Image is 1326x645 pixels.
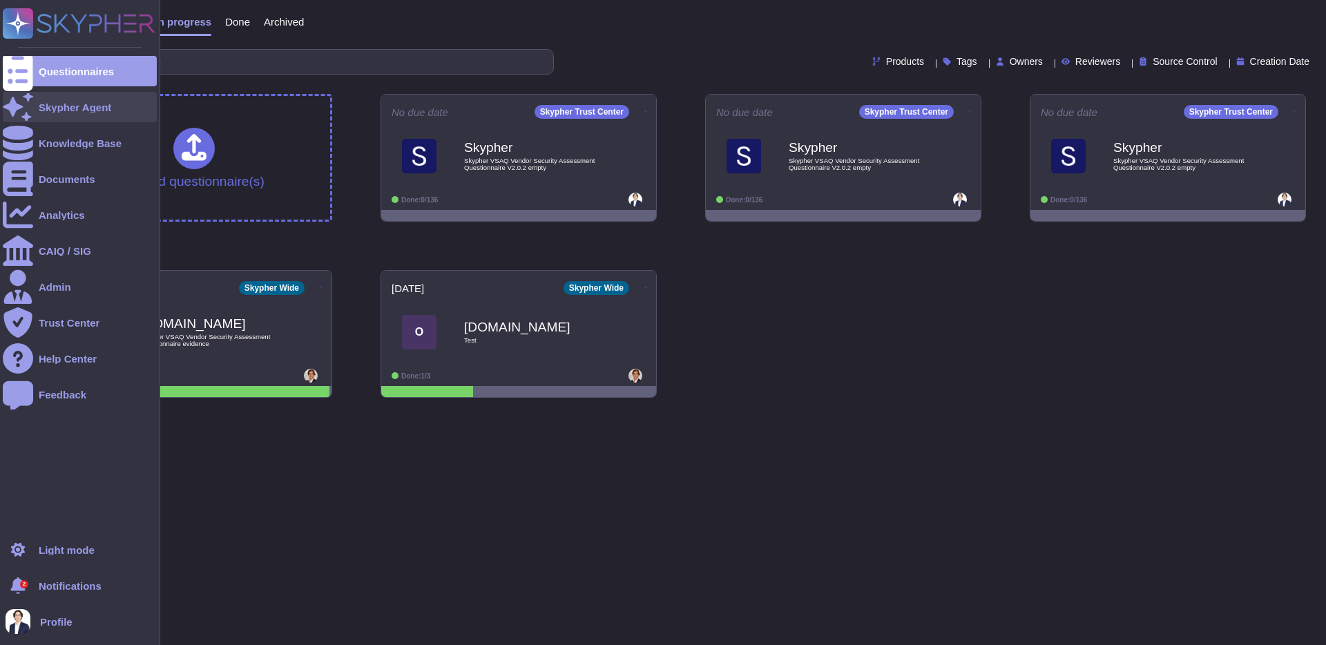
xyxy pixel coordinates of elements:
[628,193,642,206] img: user
[3,606,40,637] button: user
[39,545,95,555] div: Light mode
[39,354,97,364] div: Help Center
[859,105,954,119] div: Skypher Trust Center
[953,193,967,206] img: user
[3,379,157,410] a: Feedback
[3,164,157,194] a: Documents
[726,196,762,204] span: Done: 0/136
[3,271,157,302] a: Admin
[39,282,71,292] div: Admin
[20,580,28,588] div: 2
[3,200,157,230] a: Analytics
[39,174,95,184] div: Documents
[55,50,553,74] input: Search by keywords
[39,318,99,328] div: Trust Center
[535,105,629,119] div: Skypher Trust Center
[1113,157,1251,171] span: Skypher VSAQ Vendor Security Assessment Questionnaire V2.0.2 empty
[464,157,602,171] span: Skypher VSAQ Vendor Security Assessment Questionnaire V2.0.2 empty
[3,56,157,86] a: Questionnaires
[3,307,157,338] a: Trust Center
[39,581,102,591] span: Notifications
[1050,196,1087,204] span: Done: 0/136
[155,17,211,27] span: In progress
[464,320,602,334] b: [DOMAIN_NAME]
[39,138,122,148] div: Knowledge Base
[6,609,30,634] img: user
[1250,57,1309,66] span: Creation Date
[464,337,602,344] span: Test
[1010,57,1043,66] span: Owners
[39,389,86,400] div: Feedback
[789,157,927,171] span: Skypher VSAQ Vendor Security Assessment Questionnaire V2.0.2 empty
[304,369,318,383] img: user
[392,107,448,117] span: No due date
[3,128,157,158] a: Knowledge Base
[3,235,157,266] a: CAIQ / SIG
[716,107,773,117] span: No due date
[1113,141,1251,154] b: Skypher
[789,141,927,154] b: Skypher
[401,196,438,204] span: Done: 0/136
[225,17,250,27] span: Done
[1051,139,1086,173] img: Logo
[39,66,114,77] div: Questionnaires
[264,17,304,27] span: Archived
[402,139,436,173] img: Logo
[3,343,157,374] a: Help Center
[564,281,629,295] div: Skypher Wide
[140,317,278,330] b: [DOMAIN_NAME]
[628,369,642,383] img: user
[402,315,436,349] div: O
[957,57,977,66] span: Tags
[124,128,265,188] div: Upload questionnaire(s)
[401,372,430,380] span: Done: 1/3
[392,283,424,293] span: [DATE]
[1075,57,1120,66] span: Reviewers
[39,246,91,256] div: CAIQ / SIG
[1153,57,1217,66] span: Source Control
[39,210,85,220] div: Analytics
[239,281,305,295] div: Skypher Wide
[39,102,111,113] div: Skypher Agent
[727,139,761,173] img: Logo
[1041,107,1097,117] span: No due date
[1184,105,1278,119] div: Skypher Trust Center
[3,92,157,122] a: Skypher Agent
[886,57,924,66] span: Products
[464,141,602,154] b: Skypher
[1278,193,1291,206] img: user
[40,617,73,627] span: Profile
[140,334,278,347] span: Skypher VSAQ Vendor Security Assessment Questionnaire evidence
